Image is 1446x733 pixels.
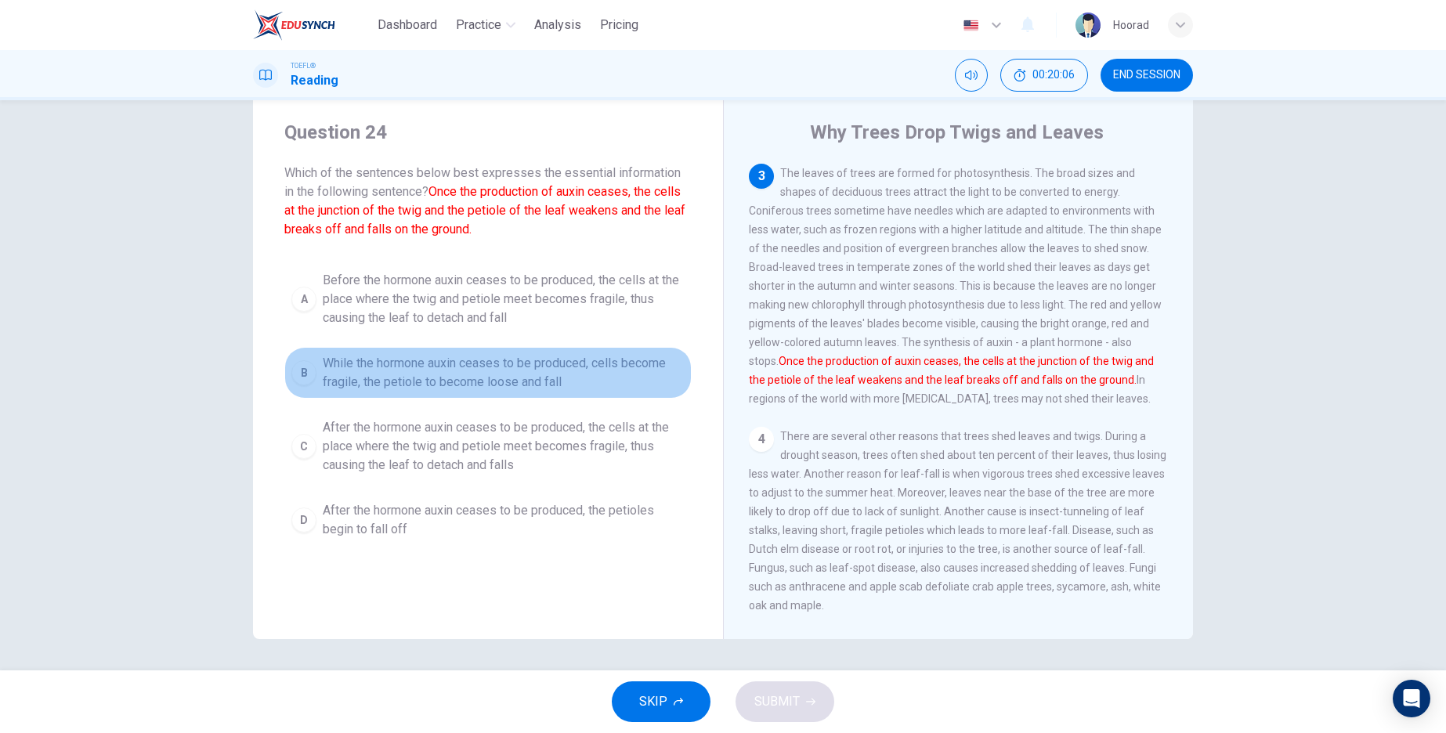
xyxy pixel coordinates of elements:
[378,16,437,34] span: Dashboard
[1000,59,1088,92] button: 00:20:06
[323,418,685,475] span: After the hormone auxin ceases to be produced, the cells at the place where the twig and petiole ...
[253,9,335,41] img: EduSynch logo
[284,347,692,399] button: BWhile the hormone auxin ceases to be produced, cells become fragile, the petiole to become loose...
[323,501,685,539] span: After the hormone auxin ceases to be produced, the petioles begin to fall off
[749,167,1162,405] span: The leaves of trees are formed for photosynthesis. The broad sizes and shapes of deciduous trees ...
[749,164,774,189] div: 3
[955,59,988,92] div: Mute
[961,20,981,31] img: en
[749,427,774,452] div: 4
[284,164,692,239] span: Which of the sentences below best expresses the essential information in the following sentence?
[1032,69,1075,81] span: 00:20:06
[1101,59,1193,92] button: END SESSION
[456,16,501,34] span: Practice
[1113,69,1180,81] span: END SESSION
[323,271,685,327] span: Before the hormone auxin ceases to be produced, the cells at the place where the twig and petiole...
[528,11,587,39] button: Analysis
[291,287,316,312] div: A
[639,691,667,713] span: SKIP
[612,681,710,722] button: SKIP
[371,11,443,39] button: Dashboard
[291,60,316,71] span: TOEFL®
[291,507,316,533] div: D
[284,494,692,546] button: DAfter the hormone auxin ceases to be produced, the petioles begin to fall off
[534,16,581,34] span: Analysis
[284,411,692,482] button: CAfter the hormone auxin ceases to be produced, the cells at the place where the twig and petiole...
[291,434,316,459] div: C
[323,354,685,392] span: While the hormone auxin ceases to be produced, cells become fragile, the petiole to become loose ...
[1000,59,1088,92] div: Hide
[284,184,685,237] font: Once the production of auxin ceases, the cells at the junction of the twig and the petiole of the...
[450,11,522,39] button: Practice
[291,71,338,90] h1: Reading
[749,355,1154,386] font: Once the production of auxin ceases, the cells at the junction of the twig and the petiole of the...
[1113,16,1149,34] div: Hoorad
[594,11,645,39] button: Pricing
[1075,13,1101,38] img: Profile picture
[600,16,638,34] span: Pricing
[749,430,1166,612] span: There are several other reasons that trees shed leaves and twigs. During a drought season, trees ...
[291,360,316,385] div: B
[253,9,371,41] a: EduSynch logo
[810,120,1104,145] h4: Why Trees Drop Twigs and Leaves
[284,120,692,145] h4: Question 24
[284,264,692,334] button: ABefore the hormone auxin ceases to be produced, the cells at the place where the twig and petiol...
[1393,680,1430,717] div: Open Intercom Messenger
